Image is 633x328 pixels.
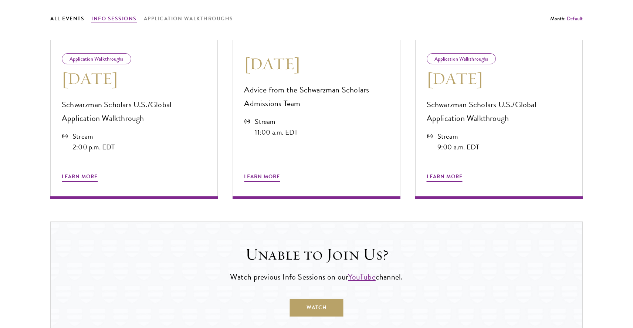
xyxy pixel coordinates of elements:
p: Watch previous Info Sessions on our channel. [73,270,560,284]
div: 11:00 a.m. EDT [255,127,298,138]
button: All Events [50,14,84,23]
div: 2:00 p.m. EDT [72,142,115,152]
button: Application Walkthroughs [144,14,233,23]
span: Learn More [244,172,280,183]
a: YouTube [348,271,375,283]
h3: [DATE] [427,68,571,89]
p: Schwarzman Scholars U.S./Global Application Walkthrough [62,98,206,125]
p: Schwarzman Scholars U.S./Global Application Walkthrough [427,98,571,125]
span: Learn More [62,172,98,183]
button: Info Sessions [91,14,137,23]
h5: Unable to Join Us? [73,244,560,265]
div: Application Walkthroughs [62,53,131,64]
h3: [DATE] [244,53,389,74]
h3: [DATE] [62,68,206,89]
span: Learn More [427,172,463,183]
a: WATCH [290,299,343,317]
div: Stream [255,116,298,127]
p: Advice from the Schwarzman Scholars Admissions Team [244,83,389,111]
div: Stream [72,131,115,142]
div: Application Walkthroughs [427,53,496,64]
div: Stream [437,131,480,142]
a: [DATE] Advice from the Schwarzman Scholars Admissions Team Stream 11:00 a.m. EDT Learn More [233,40,400,199]
a: Application Walkthroughs [DATE] Schwarzman Scholars U.S./Global Application Walkthrough Stream 9:... [415,40,583,199]
a: Application Walkthroughs [DATE] Schwarzman Scholars U.S./Global Application Walkthrough Stream 2:... [50,40,218,199]
div: 9:00 a.m. EDT [437,142,480,152]
button: Default [567,15,583,23]
span: Month: [550,15,566,22]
